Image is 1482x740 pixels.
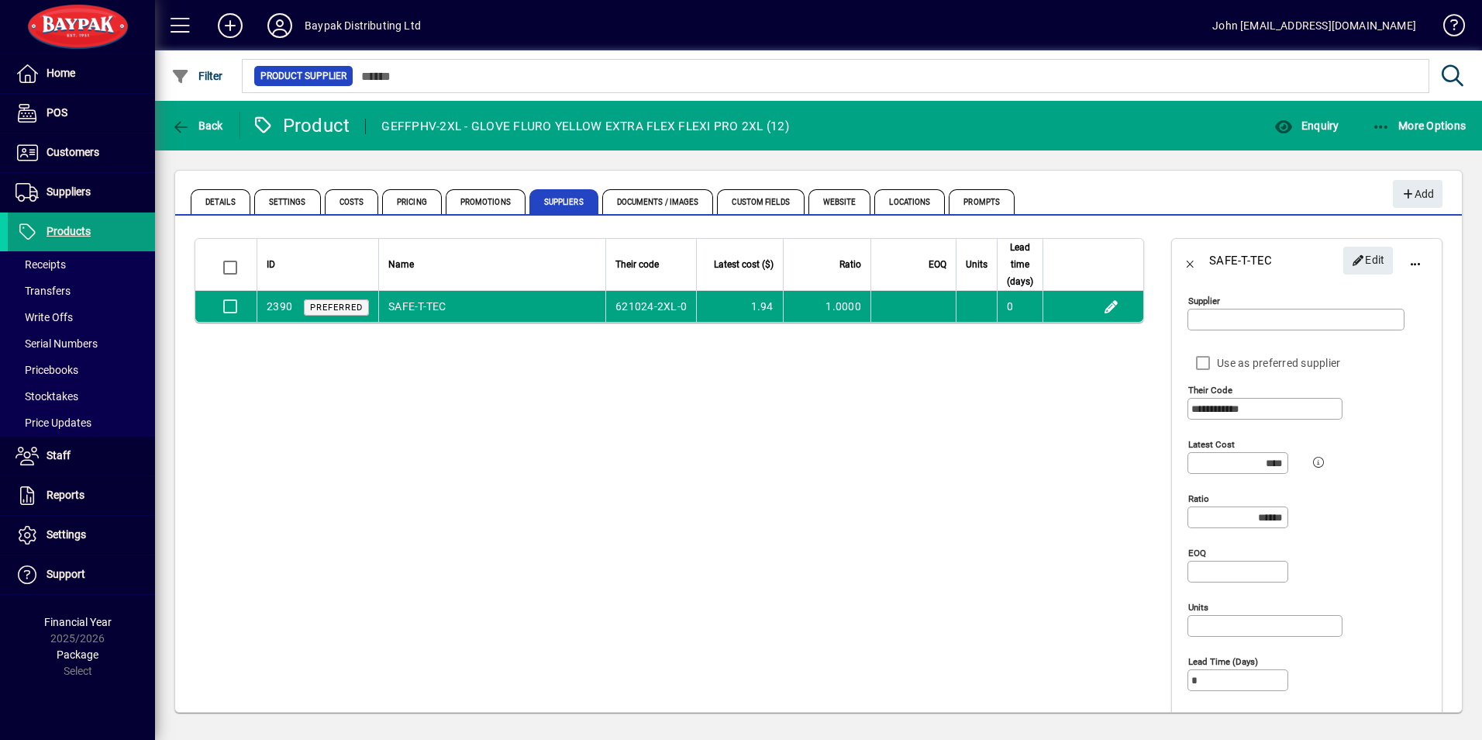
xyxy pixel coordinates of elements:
[310,303,363,313] span: Preferred
[8,516,155,555] a: Settings
[47,225,91,237] span: Products
[47,449,71,462] span: Staff
[8,357,155,383] a: Pricebooks
[8,94,155,133] a: POS
[1432,3,1463,54] a: Knowledge Base
[8,383,155,410] a: Stocktakes
[305,13,421,38] div: Baypak Distributing Ltd
[171,119,223,132] span: Back
[47,67,75,79] span: Home
[252,113,350,138] div: Product
[1188,385,1232,396] mat-label: Their code
[16,390,78,403] span: Stocktakes
[267,299,292,315] div: 2390
[47,106,67,119] span: POS
[8,555,155,594] a: Support
[47,185,91,198] span: Suppliers
[378,291,605,322] td: SAFE-T-TEC
[1188,296,1220,306] mat-label: Supplier
[966,256,987,273] span: Units
[1393,180,1442,208] button: Add
[44,616,112,628] span: Financial Year
[8,251,155,278] a: Receipts
[605,291,696,322] td: 621024-2XL-0
[47,528,86,541] span: Settings
[16,364,78,376] span: Pricebooks
[1188,548,1206,558] mat-label: EOQ
[529,189,598,214] span: Suppliers
[16,337,98,350] span: Serial Numbers
[1368,112,1470,140] button: More Options
[615,256,659,273] span: Their code
[155,112,240,140] app-page-header-button: Back
[381,114,789,139] div: GEFFPHV-2XL - GLOVE FLURO YELLOW EXTRA FLEX FLEXI PRO 2XL (12)
[1274,119,1339,132] span: Enquiry
[8,410,155,436] a: Price Updates
[1270,112,1342,140] button: Enquiry
[8,304,155,330] a: Write Offs
[57,648,98,661] span: Package
[949,189,1015,214] span: Prompts
[260,68,346,84] span: Product Supplier
[8,476,155,515] a: Reports
[446,189,526,214] span: Promotions
[1188,602,1208,613] mat-label: Units
[1397,242,1434,279] button: More options
[1188,493,1209,504] mat-label: Ratio
[16,258,66,271] span: Receipts
[254,189,321,214] span: Settings
[205,12,255,40] button: Add
[47,568,85,580] span: Support
[382,189,442,214] span: Pricing
[1372,119,1466,132] span: More Options
[1099,294,1124,319] button: Edit
[8,437,155,475] a: Staff
[839,256,861,273] span: Ratio
[1209,248,1273,273] div: SAFE-T-TEC
[714,256,774,273] span: Latest cost ($)
[47,489,84,501] span: Reports
[16,417,91,429] span: Price Updates
[167,62,227,90] button: Filter
[8,330,155,357] a: Serial Numbers
[255,12,305,40] button: Profile
[325,189,379,214] span: Costs
[602,189,714,214] span: Documents / Images
[8,133,155,172] a: Customers
[1172,242,1209,279] button: Back
[1212,13,1416,38] div: John [EMAIL_ADDRESS][DOMAIN_NAME]
[267,256,275,273] span: ID
[874,189,945,214] span: Locations
[8,278,155,304] a: Transfers
[16,285,71,297] span: Transfers
[171,70,223,82] span: Filter
[808,189,871,214] span: Website
[696,291,783,322] td: 1.94
[1401,182,1434,207] span: Add
[191,189,250,214] span: Details
[8,173,155,212] a: Suppliers
[16,311,73,323] span: Write Offs
[997,291,1043,322] td: 0
[783,291,870,322] td: 1.0000
[388,256,414,273] span: Name
[717,189,804,214] span: Custom Fields
[1007,239,1033,290] span: Lead time (days)
[1352,247,1385,273] span: Edit
[1188,439,1235,450] mat-label: Latest cost
[1188,656,1258,667] mat-label: Lead time (days)
[47,146,99,158] span: Customers
[167,112,227,140] button: Back
[8,54,155,93] a: Home
[1343,247,1393,275] button: Edit
[929,256,946,273] span: EOQ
